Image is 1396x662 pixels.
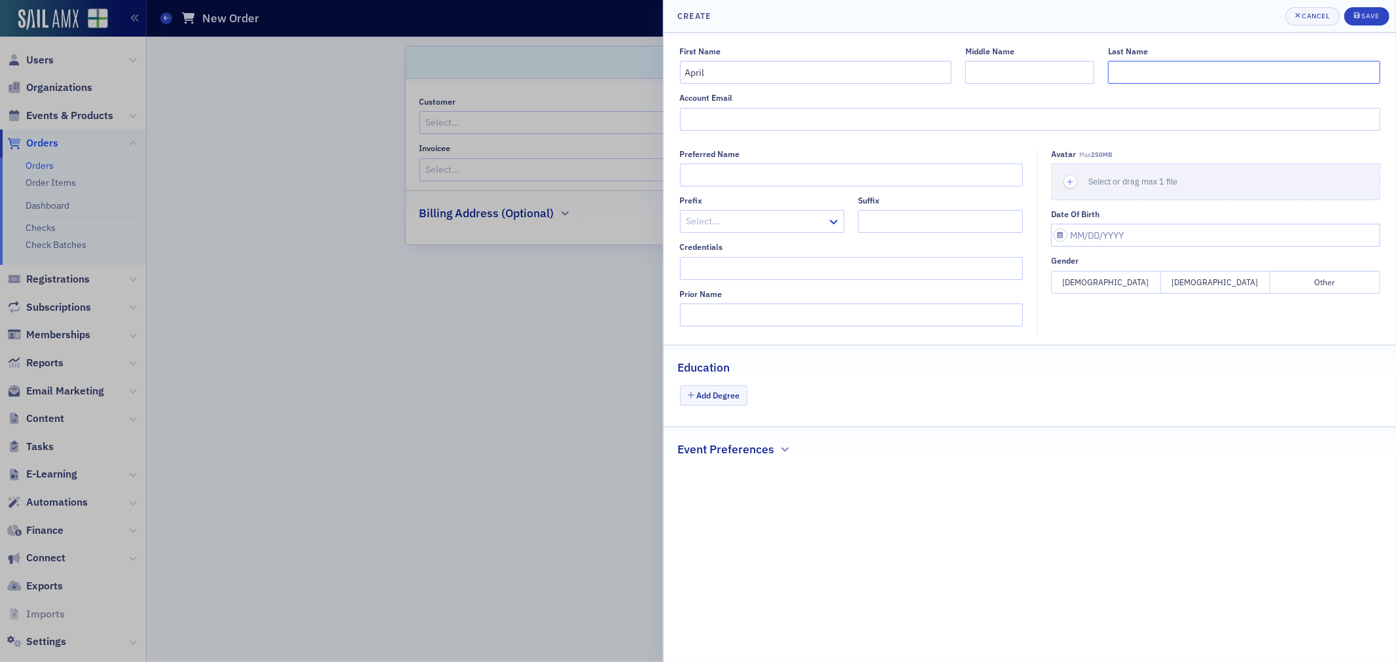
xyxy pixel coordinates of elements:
[1108,46,1148,56] div: Last Name
[677,441,774,458] h2: Event Preferences
[1361,12,1379,20] div: Save
[1270,271,1380,294] button: Other
[1051,164,1380,200] button: Select or drag max 1 file
[677,10,711,22] h4: Create
[858,196,880,205] div: Suffix
[680,196,703,205] div: Prefix
[677,359,730,376] h2: Education
[1344,7,1389,26] button: Save
[680,149,740,159] div: Preferred Name
[1051,256,1079,266] div: Gender
[680,289,723,299] div: Prior Name
[680,242,723,252] div: Credentials
[680,93,733,103] div: Account Email
[1051,271,1161,294] button: [DEMOGRAPHIC_DATA]
[965,46,1014,56] div: Middle Name
[1091,150,1112,159] span: 250MB
[1088,176,1177,186] span: Select or drag max 1 file
[1161,271,1271,294] button: [DEMOGRAPHIC_DATA]
[680,46,721,56] div: First Name
[1051,224,1380,247] input: MM/DD/YYYY
[1302,12,1329,20] div: Cancel
[1079,150,1112,159] span: Max
[1051,209,1100,219] div: Date of Birth
[1285,7,1340,26] button: Cancel
[1051,149,1076,159] div: Avatar
[680,385,748,406] button: Add Degree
